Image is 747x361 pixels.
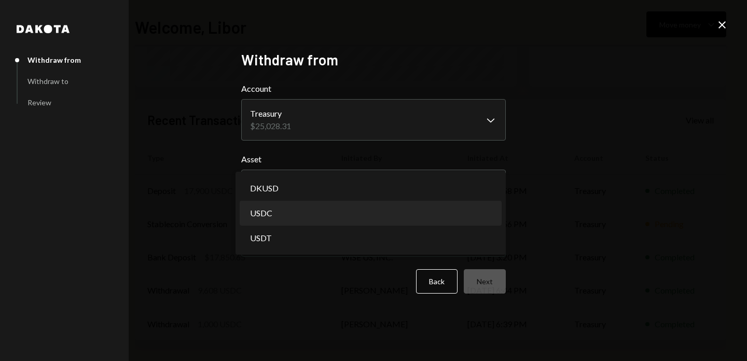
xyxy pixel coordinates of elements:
label: Account [241,82,506,95]
div: Withdraw from [27,55,81,64]
div: Withdraw to [27,77,68,86]
button: Asset [241,170,506,199]
button: Account [241,99,506,141]
span: DKUSD [250,182,279,195]
div: Review [27,98,51,107]
label: Asset [241,153,506,165]
span: USDT [250,232,272,244]
button: Back [416,269,458,294]
h2: Withdraw from [241,50,506,70]
span: USDC [250,207,272,219]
